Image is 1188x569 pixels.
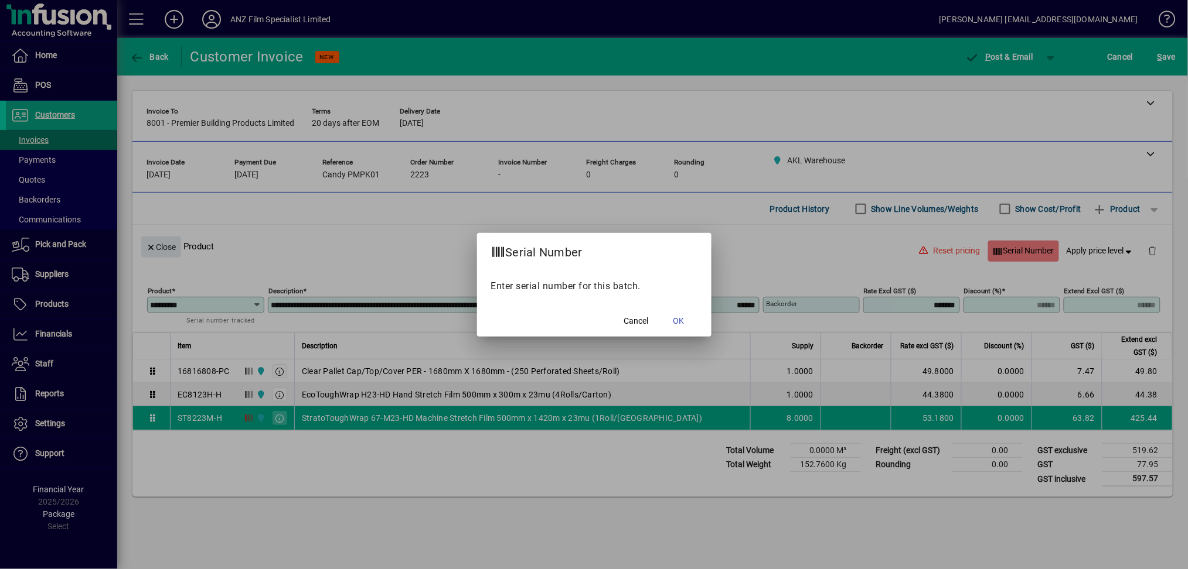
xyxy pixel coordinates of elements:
[477,233,597,267] h2: Serial Number
[618,311,655,332] button: Cancel
[673,315,684,327] span: OK
[491,279,697,293] p: Enter serial number for this batch.
[660,311,697,332] button: OK
[624,315,649,327] span: Cancel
